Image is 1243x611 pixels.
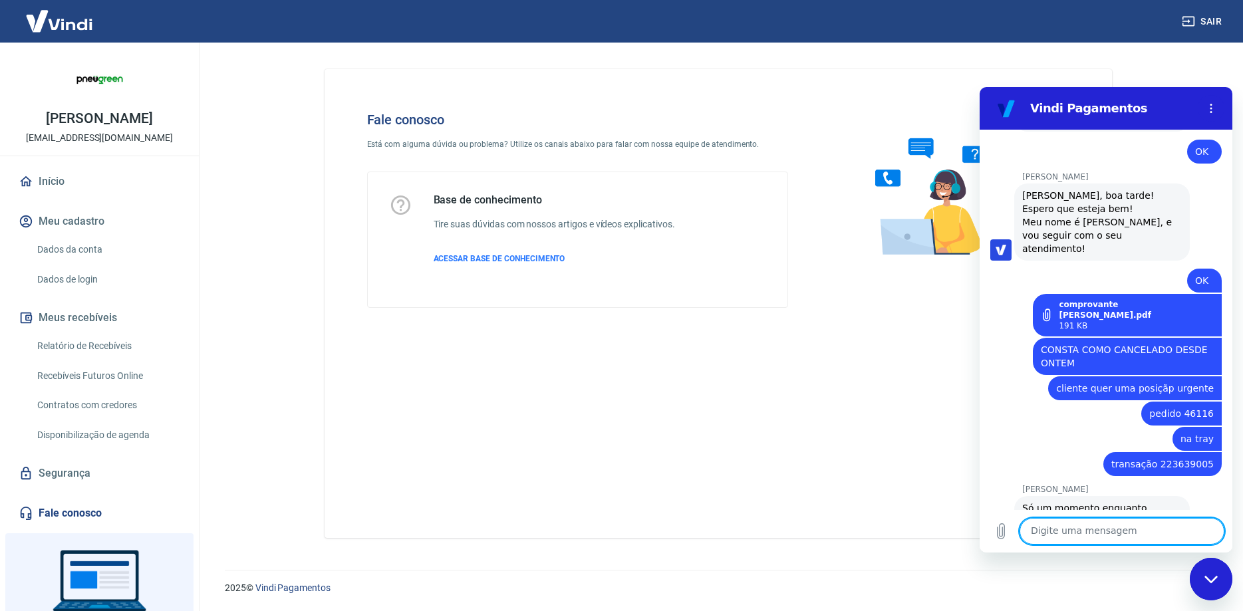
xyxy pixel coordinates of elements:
a: Início [16,167,183,196]
p: 2025 © [225,581,1211,595]
h5: Base de conhecimento [434,193,675,207]
img: Fale conosco [849,90,1051,268]
h4: Fale conosco [367,112,789,128]
h6: Tire suas dúvidas com nossos artigos e vídeos explicativos. [434,217,675,231]
a: Vindi Pagamentos [255,582,331,593]
p: [PERSON_NAME] [46,112,152,126]
p: [EMAIL_ADDRESS][DOMAIN_NAME] [26,131,173,145]
a: ACESSAR BASE DE CONHECIMENTO [434,253,675,265]
iframe: Botão para abrir a janela de mensagens, conversa em andamento [1190,558,1232,600]
button: Meu cadastro [16,207,183,236]
p: Está com alguma dúvida ou problema? Utilize os canais abaixo para falar com nossa equipe de atend... [367,138,789,150]
iframe: Janela de mensagens [980,87,1232,552]
a: Recebíveis Futuros Online [32,362,183,390]
img: Vindi [16,1,102,41]
span: ACESSAR BASE DE CONHECIMENTO [434,254,565,263]
button: Meus recebíveis [16,303,183,332]
a: Fale conosco [16,499,183,528]
a: Contratos com credores [32,392,183,419]
img: 36b89f49-da00-4180-b331-94a16d7a18d9.jpeg [73,53,126,106]
a: Dados de login [32,266,183,293]
a: Dados da conta [32,236,183,263]
a: Segurança [16,459,183,488]
a: Disponibilização de agenda [32,422,183,449]
button: Sair [1179,9,1227,34]
a: Relatório de Recebíveis [32,332,183,360]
